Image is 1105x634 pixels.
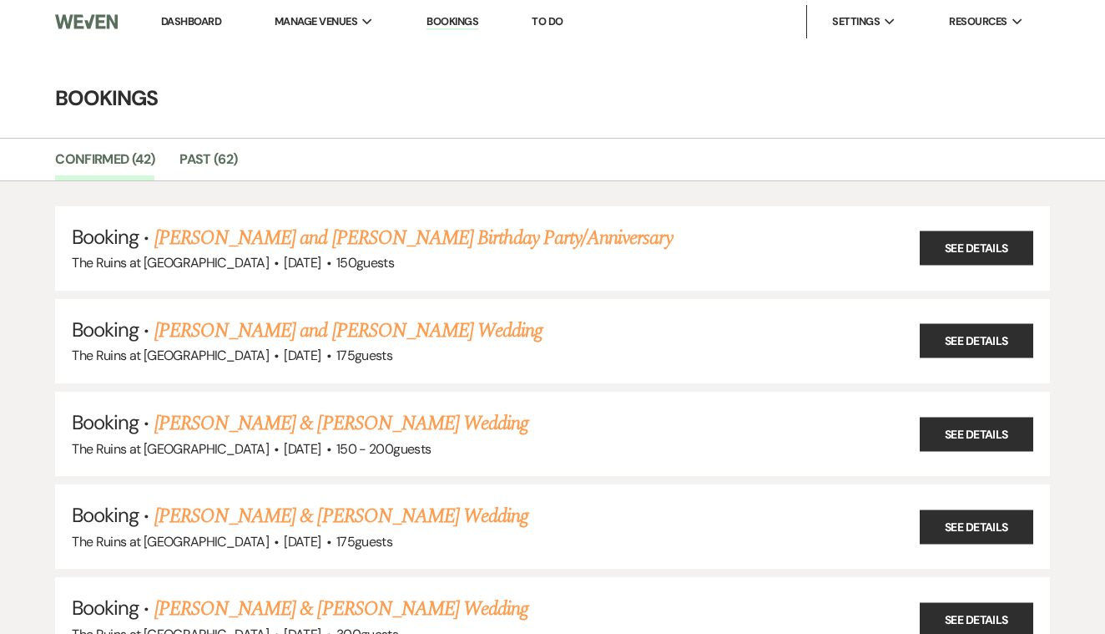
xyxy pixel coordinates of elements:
span: Resources [949,13,1007,30]
span: Settings [832,13,880,30]
span: Booking [72,409,139,435]
span: 150 guests [336,254,394,271]
span: Booking [72,224,139,250]
span: [DATE] [284,254,320,271]
a: [PERSON_NAME] and [PERSON_NAME] Wedding [154,316,543,346]
a: [PERSON_NAME] & [PERSON_NAME] Wedding [154,594,528,624]
span: The Ruins at [GEOGRAPHIC_DATA] [72,440,269,458]
span: Booking [72,595,139,621]
span: 150 - 200 guests [336,440,431,458]
a: See Details [920,231,1033,266]
a: Past (62) [179,149,237,180]
span: [DATE] [284,533,320,550]
span: 175 guests [336,347,392,364]
a: Confirmed (42) [55,149,154,180]
span: [DATE] [284,440,320,458]
span: Booking [72,317,139,342]
span: Booking [72,502,139,528]
a: [PERSON_NAME] and [PERSON_NAME] Birthday Party/Anniversary [154,223,673,253]
img: Weven Logo [55,4,118,39]
a: See Details [920,510,1033,544]
a: [PERSON_NAME] & [PERSON_NAME] Wedding [154,408,528,439]
span: Manage Venues [275,13,357,30]
span: The Ruins at [GEOGRAPHIC_DATA] [72,347,269,364]
span: The Ruins at [GEOGRAPHIC_DATA] [72,533,269,550]
span: [DATE] [284,347,320,364]
a: See Details [920,324,1033,358]
span: The Ruins at [GEOGRAPHIC_DATA] [72,254,269,271]
span: 175 guests [336,533,392,550]
a: See Details [920,417,1033,451]
a: Dashboard [161,14,221,28]
a: To Do [532,14,563,28]
a: [PERSON_NAME] & [PERSON_NAME] Wedding [154,501,528,531]
a: Bookings [426,14,478,30]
